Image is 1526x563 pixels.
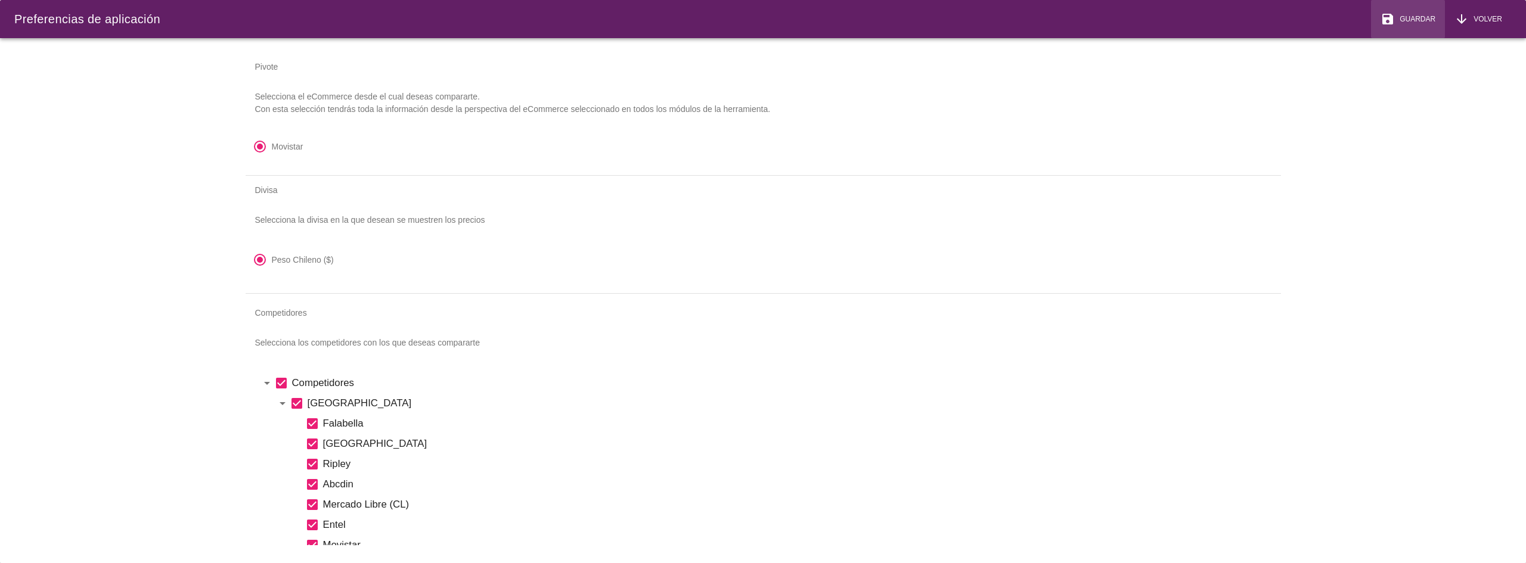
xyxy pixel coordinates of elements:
[246,176,1281,204] div: Divisa
[305,477,320,492] i: check_box
[14,10,160,28] div: Preferencias de aplicación
[305,437,320,451] i: check_box
[305,497,320,512] i: check_box
[246,52,1281,81] div: Pivote
[323,497,1267,512] label: Mercado Libre (CL)
[246,298,1281,327] div: Competidores
[275,396,290,410] i: arrow_drop_down
[290,396,304,410] i: check_box
[323,436,1267,451] label: [GEOGRAPHIC_DATA]
[246,327,1281,359] p: Selecciona los competidores con los que deseas compararte
[1469,14,1502,24] span: Volver
[272,254,334,266] label: Peso Chileno ($)
[260,376,274,390] i: arrow_drop_down
[292,375,1267,390] label: Competidores
[1454,12,1469,26] i: arrow_downward
[323,517,1267,532] label: Entel
[323,537,1267,552] label: Movistar
[305,538,320,552] i: check_box
[305,518,320,532] i: check_box
[1395,14,1435,24] span: Guardar
[272,141,303,153] label: Movistar
[274,376,289,390] i: check_box
[323,416,1267,431] label: Falabella
[305,457,320,471] i: check_box
[246,81,1281,125] p: Selecciona el eCommerce desde el cual deseas compararte. Con esta selección tendrás toda la infor...
[305,416,320,431] i: check_box
[246,204,1281,236] p: Selecciona la divisa en la que desean se muestren los precios
[323,456,1267,471] label: Ripley
[323,477,1267,492] label: Abcdin
[1381,12,1395,26] i: save
[308,396,1267,410] label: [GEOGRAPHIC_DATA]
